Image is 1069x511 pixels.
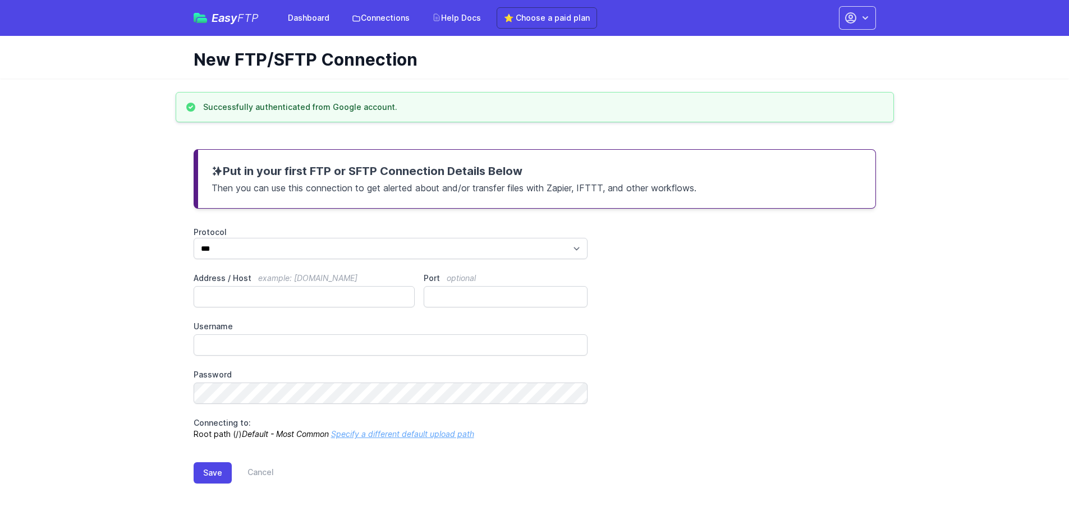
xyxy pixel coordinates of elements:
span: optional [447,273,476,283]
p: Root path (/) [194,417,588,440]
img: easyftp_logo.png [194,13,207,23]
h1: New FTP/SFTP Connection [194,49,867,70]
a: Specify a different default upload path [331,429,474,439]
label: Address / Host [194,273,415,284]
button: Save [194,462,232,484]
label: Password [194,369,588,380]
h3: Put in your first FTP or SFTP Connection Details Below [212,163,862,179]
i: Default - Most Common [242,429,329,439]
label: Username [194,321,588,332]
a: EasyFTP [194,12,259,24]
a: Help Docs [425,8,488,28]
span: Connecting to: [194,418,251,427]
a: Dashboard [281,8,336,28]
label: Protocol [194,227,588,238]
p: Then you can use this connection to get alerted about and/or transfer files with Zapier, IFTTT, a... [212,179,862,195]
span: Easy [212,12,259,24]
span: FTP [237,11,259,25]
a: Connections [345,8,416,28]
a: ⭐ Choose a paid plan [497,7,597,29]
h3: Successfully authenticated from Google account. [203,102,397,113]
a: Cancel [232,462,274,484]
label: Port [424,273,588,284]
span: example: [DOMAIN_NAME] [258,273,357,283]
